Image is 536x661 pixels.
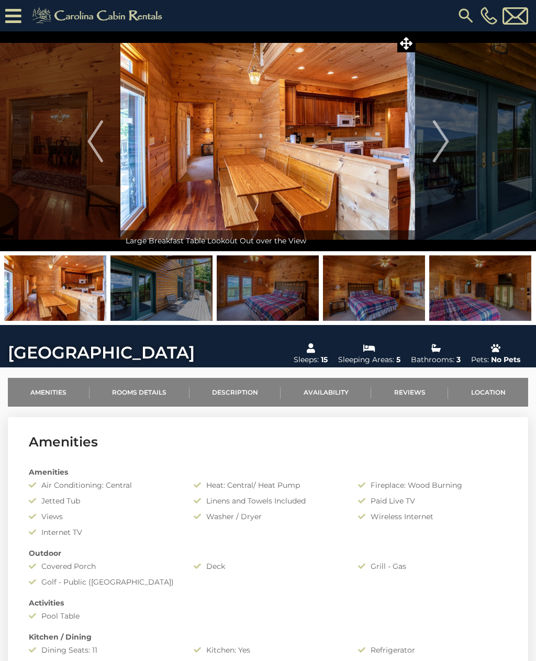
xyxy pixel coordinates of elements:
[110,255,213,321] img: 163466700
[21,561,186,572] div: Covered Porch
[21,480,186,490] div: Air Conditioning: Central
[21,632,515,642] div: Kitchen / Dining
[416,31,466,251] button: Next
[323,255,425,321] img: 163466683
[186,480,351,490] div: Heat: Central/ Heat Pump
[433,120,449,162] img: arrow
[21,467,515,477] div: Amenities
[87,120,103,162] img: arrow
[21,496,186,506] div: Jetted Tub
[120,230,415,251] div: Large Breakfast Table Lookout Out over the View
[21,645,186,655] div: Dining Seats: 11
[429,255,531,321] img: 163466684
[371,378,448,407] a: Reviews
[350,561,515,572] div: Grill - Gas
[478,7,500,25] a: [PHONE_NUMBER]
[217,255,319,321] img: 163466685
[456,6,475,25] img: search-regular.svg
[27,5,171,26] img: Khaki-logo.png
[350,511,515,522] div: Wireless Internet
[21,598,515,608] div: Activities
[186,511,351,522] div: Washer / Dryer
[21,577,186,587] div: Golf - Public ([GEOGRAPHIC_DATA])
[8,378,90,407] a: Amenities
[189,378,281,407] a: Description
[90,378,189,407] a: Rooms Details
[281,378,371,407] a: Availability
[186,645,351,655] div: Kitchen: Yes
[350,496,515,506] div: Paid Live TV
[21,511,186,522] div: Views
[4,255,106,321] img: 163466681
[186,561,351,572] div: Deck
[29,433,507,451] h3: Amenities
[350,480,515,490] div: Fireplace: Wood Burning
[21,548,515,558] div: Outdoor
[350,645,515,655] div: Refrigerator
[21,611,186,621] div: Pool Table
[448,378,528,407] a: Location
[21,527,186,537] div: Internet TV
[70,31,121,251] button: Previous
[186,496,351,506] div: Linens and Towels Included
